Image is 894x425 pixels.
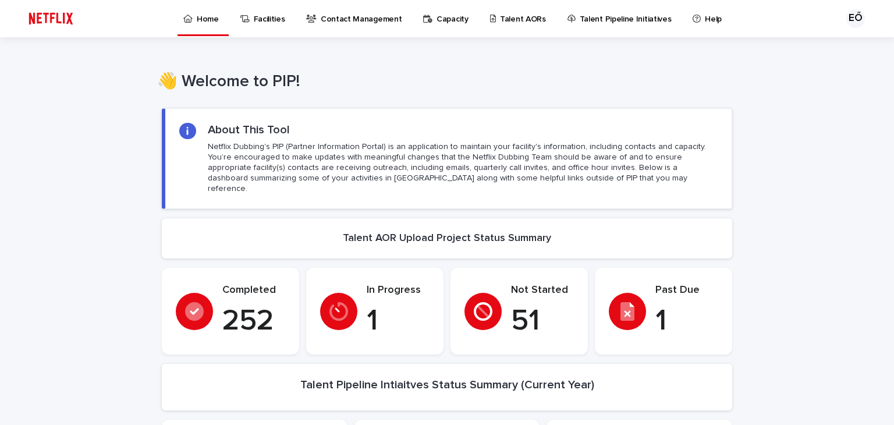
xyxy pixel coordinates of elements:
p: Not Started [511,284,574,297]
p: 1 [655,304,718,339]
div: EŐ [846,9,865,28]
h2: Talent AOR Upload Project Status Summary [343,232,551,245]
p: 1 [367,304,430,339]
p: 252 [222,304,285,339]
p: Netflix Dubbing's PIP (Partner Information Portal) is an application to maintain your facility's ... [208,141,718,194]
h2: About This Tool [208,123,290,137]
p: Completed [222,284,285,297]
h1: 👋 Welcome to PIP! [157,72,728,92]
p: 51 [511,304,574,339]
h2: Talent Pipeline Intiaitves Status Summary (Current Year) [300,378,594,392]
p: In Progress [367,284,430,297]
p: Past Due [655,284,718,297]
img: ifQbXi3ZQGMSEF7WDB7W [23,7,79,30]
